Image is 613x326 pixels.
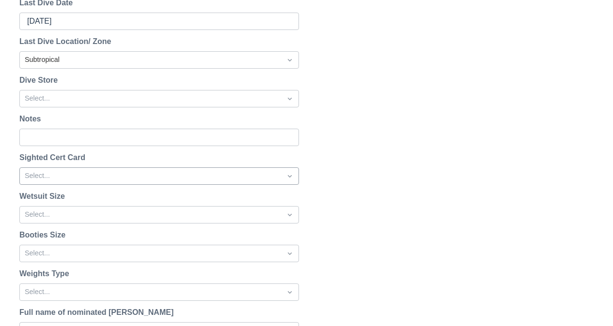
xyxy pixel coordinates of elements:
span: Dropdown icon [285,94,295,104]
label: Wetsuit Size [19,191,69,202]
span: Dropdown icon [285,210,295,220]
span: Dropdown icon [285,55,295,65]
label: Full name of nominated [PERSON_NAME] [19,307,177,318]
label: Dive Store [19,74,62,86]
span: Dropdown icon [285,171,295,181]
span: Dropdown icon [285,249,295,258]
label: Weights Type [19,268,73,280]
label: Booties Size [19,229,69,241]
span: Dropdown icon [285,287,295,297]
label: Last Dive Location/ Zone [19,36,115,47]
label: Sighted Cert Card [19,152,89,163]
label: Notes [19,113,45,125]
